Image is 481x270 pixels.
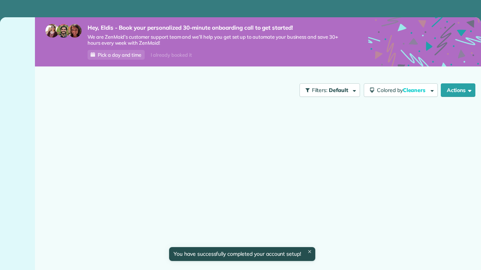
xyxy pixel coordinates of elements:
[364,83,438,97] button: Colored byCleaners
[441,83,475,97] button: Actions
[299,83,360,97] button: Filters: Default
[88,24,346,32] strong: Hey, Eldis - Book your personalized 30-minute onboarding call to get started!
[403,87,427,94] span: Cleaners
[98,52,141,58] span: Pick a day and time
[45,24,59,38] img: maria-72a9807cf96188c08ef61303f053569d2e2a8a1cde33d635c8a3ac13582a053d.jpg
[377,87,428,94] span: Colored by
[312,87,328,94] span: Filters:
[88,34,346,47] span: We are ZenMaid’s customer support team and we’ll help you get set up to automate your business an...
[68,24,82,38] img: michelle-19f622bdf1676172e81f8f8fba1fb50e276960ebfe0243fe18214015130c80e4.jpg
[329,87,349,94] span: Default
[57,24,70,38] img: jorge-587dff0eeaa6aab1f244e6dc62b8924c3b6ad411094392a53c71c6c4a576187d.jpg
[88,50,145,60] a: Pick a day and time
[296,83,360,97] a: Filters: Default
[146,50,196,60] div: I already booked it
[169,247,315,261] div: You have successfully completed your account setup!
